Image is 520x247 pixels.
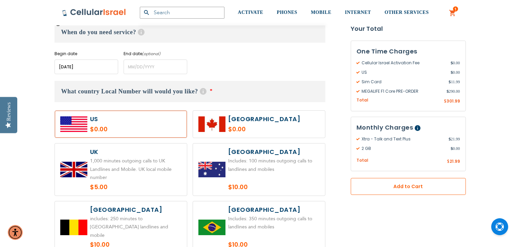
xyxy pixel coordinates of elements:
[62,8,126,17] img: Cellular Israel Logo
[449,136,460,142] span: 21.99
[356,97,368,104] span: Total
[451,60,460,66] span: 0.00
[356,79,449,85] span: Sim Card
[449,9,456,17] a: 1
[454,6,457,12] span: 1
[447,159,450,165] span: $
[55,60,118,74] input: MM/DD/YYYY
[351,24,466,34] strong: Your Total
[447,98,460,104] span: 301.99
[351,178,466,195] button: Add to Cart
[356,60,451,66] span: Cellular Israel Activation Fee
[449,136,451,142] span: $
[447,88,449,94] span: $
[55,22,325,43] h3: When do you need service?
[449,79,451,85] span: $
[356,46,460,57] h3: One Time Charges
[451,145,453,152] span: $
[451,145,460,152] span: 0.00
[277,10,298,15] span: PHONES
[142,51,161,57] i: (optional)
[345,10,371,15] span: INTERNET
[138,29,145,36] span: Help
[449,79,460,85] span: 11.99
[451,60,453,66] span: $
[415,125,420,131] span: Help
[356,69,451,75] span: US
[8,225,23,240] div: Accessibility Menu
[451,69,460,75] span: 0.00
[444,98,447,105] span: $
[356,88,447,94] span: MEGALIFE F1 Core PRE-ORDER
[450,158,460,164] span: 21.99
[6,102,12,121] div: Reviews
[55,51,118,57] label: Begin date
[356,145,451,152] span: 2 GB
[200,88,207,95] span: Help
[356,136,449,142] span: Xtra - Talk and Text Plus
[451,69,453,75] span: $
[124,60,187,74] input: MM/DD/YYYY
[61,88,198,95] span: What country Local Number will would you like?
[140,7,224,19] input: Search
[311,10,331,15] span: MOBILE
[373,183,443,190] span: Add to Cart
[238,10,263,15] span: ACTIVATE
[356,123,413,132] span: Monthly Charges
[124,51,187,57] label: End date
[385,10,429,15] span: OTHER SERVICES
[447,88,460,94] span: 290.00
[356,157,368,164] span: Total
